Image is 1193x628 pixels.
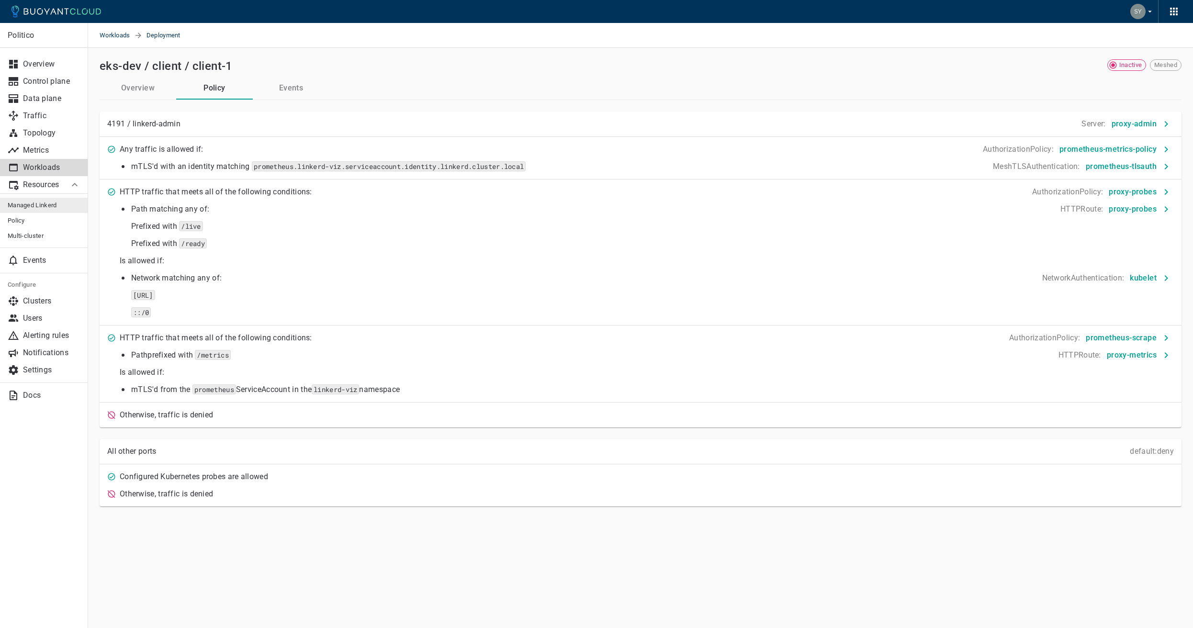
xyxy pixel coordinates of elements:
[131,350,231,360] p: Path prefixed with
[8,217,80,224] span: Policy
[120,472,268,482] p: Configured Kubernetes probes are allowed
[1056,144,1174,153] a: prometheus-metrics-policy
[120,489,213,499] p: Otherwise, traffic is denied
[1109,204,1157,214] h4: proxy-probes
[1082,158,1174,175] button: prometheus-tlsauth
[146,23,192,48] span: Deployment
[1130,4,1146,19] img: Politico Sysadmins
[23,348,80,358] p: Notifications
[120,145,203,154] p: Any traffic is allowed if:
[23,163,80,172] p: Workloads
[131,385,400,394] p: mTLS'd from the ServiceAccount in the namespace
[23,128,80,138] p: Topology
[8,232,80,240] span: Multi-cluster
[1086,162,1157,171] h4: prometheus-tlsauth
[23,256,80,265] p: Events
[983,145,1054,154] p: AuthorizationPolicy :
[1126,273,1174,282] a: kubelet
[131,162,526,171] p: mTLS'd with an identity matching
[131,239,209,248] p: Prefixed with
[23,59,80,69] p: Overview
[1130,447,1174,456] p: default: deny
[23,314,80,323] p: Users
[100,23,134,48] a: Workloads
[23,146,80,155] p: Metrics
[1082,329,1174,347] button: prometheus-scrape
[176,77,253,100] button: Policy
[1009,333,1080,343] p: AuthorizationPolicy :
[1082,161,1174,170] a: prometheus-tlsauth
[8,31,80,40] p: Politico
[179,238,207,248] code: /ready
[131,273,222,283] p: Network matching any of:
[120,368,1174,377] p: Is allowed if:
[1105,183,1174,201] button: proxy-probes
[107,119,180,129] p: 4191 / linkerd-admin
[179,221,203,231] code: /live
[23,180,61,190] p: Resources
[1108,120,1174,127] a: proxy-admin
[1109,187,1157,197] h4: proxy-probes
[23,94,80,103] p: Data plane
[120,187,312,197] p: HTTP traffic that meets all of the following conditions:
[1105,201,1174,218] button: proxy-probes
[131,222,209,231] p: Prefixed with
[1056,141,1174,158] button: prometheus-metrics-policy
[1112,119,1157,129] h4: proxy-admin
[8,202,80,209] span: Managed Linkerd
[131,290,155,300] code: [URL]
[1150,61,1181,69] span: Meshed
[1105,204,1174,213] a: proxy-probes
[1103,350,1174,359] a: proxy-metrics
[100,59,233,73] h2: eks-dev / client / client-1
[23,331,80,340] p: Alerting rules
[131,307,151,317] code: ::/0
[23,365,80,375] p: Settings
[253,77,329,100] button: Events
[23,391,80,400] p: Docs
[993,162,1080,171] p: MeshTLSAuthentication :
[23,111,80,121] p: Traffic
[1130,273,1157,283] h4: kubelet
[120,333,312,343] p: HTTP traffic that meets all of the following conditions:
[1086,333,1157,343] h4: prometheus-scrape
[252,161,526,171] code: prometheus.linkerd-viz.serviceaccount.identity.linkerd.cluster.local
[1082,333,1174,342] a: prometheus-scrape
[1108,115,1174,133] button: proxy-admin
[1032,187,1103,197] p: AuthorizationPolicy :
[1107,350,1157,360] h4: proxy-metrics
[120,256,1174,266] p: Is allowed if:
[1081,119,1105,129] p: Server :
[100,77,176,100] button: Overview
[192,384,236,394] code: prometheus
[23,296,80,306] p: Clusters
[1105,187,1174,196] a: proxy-probes
[1103,347,1174,364] button: proxy-metrics
[23,77,80,86] p: Control plane
[1042,273,1125,283] p: NetworkAuthentication :
[1059,145,1157,154] h4: prometheus-metrics-policy
[107,447,157,456] p: All other ports
[8,281,80,289] h5: Configure
[1115,61,1146,69] span: Inactive
[131,204,209,214] p: Path matching any of:
[1058,350,1101,360] p: HTTPRoute :
[1126,269,1174,287] button: kubelet
[195,350,230,360] code: /metrics
[120,410,213,420] p: Otherwise, traffic is denied
[312,384,359,394] code: linkerd-viz
[1060,204,1103,214] p: HTTPRoute :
